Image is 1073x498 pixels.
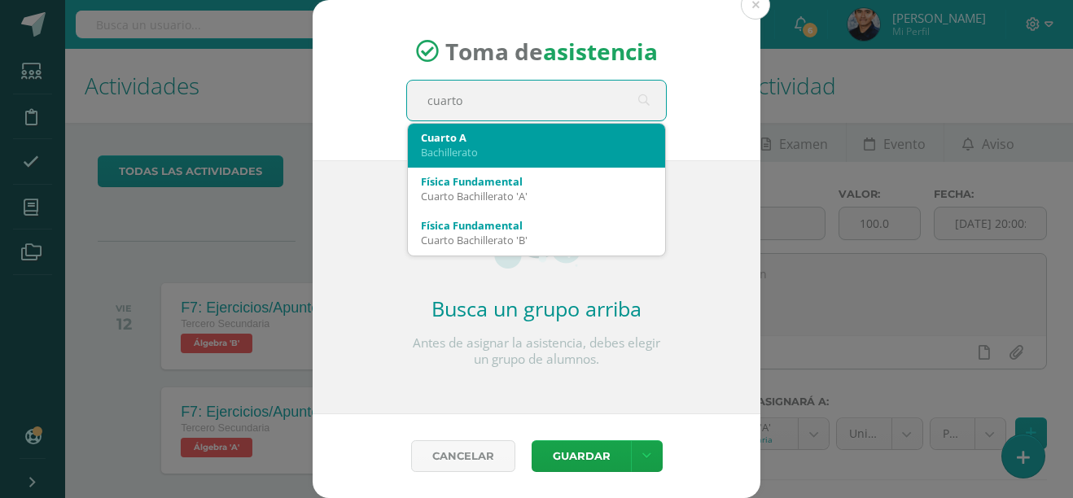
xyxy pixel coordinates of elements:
a: Cancelar [411,440,515,472]
div: Cuarto Bachillerato 'B' [421,233,652,247]
div: Física Fundamental [421,218,652,233]
div: Cuarto A [421,130,652,145]
div: Bachillerato [421,145,652,159]
div: Física Fundamental [421,174,652,189]
span: Toma de [445,36,658,67]
button: Guardar [532,440,631,472]
strong: asistencia [543,36,658,67]
p: Antes de asignar la asistencia, debes elegir un grupo de alumnos. [406,335,667,368]
div: Cuarto Bachillerato 'A' [421,189,652,203]
input: Busca un grado o sección aquí... [407,81,666,120]
h2: Busca un grupo arriba [406,295,667,322]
